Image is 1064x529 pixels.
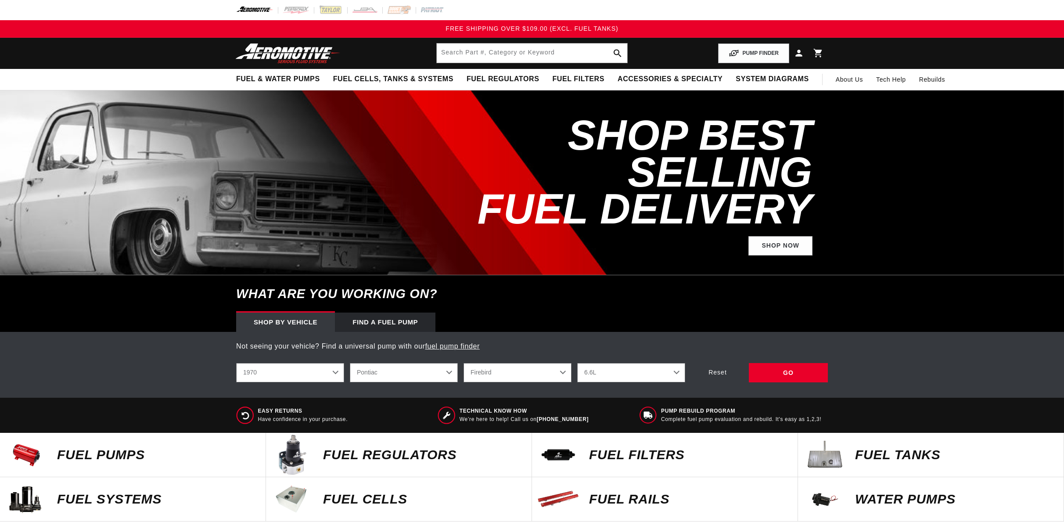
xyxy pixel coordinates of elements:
div: Find a Fuel Pump [335,313,435,332]
p: FUEL Cells [323,493,523,506]
span: Fuel & Water Pumps [236,75,320,84]
span: System Diagrams [736,75,809,84]
h6: What are you working on? [214,275,850,313]
p: FUEL REGULATORS [323,448,523,461]
button: PUMP FINDER [718,43,789,63]
span: FREE SHIPPING OVER $109.00 (EXCL. FUEL TANKS) [446,25,618,32]
img: Aeromotive [233,43,343,64]
img: FUEL FILTERS [536,433,580,477]
p: Fuel Tanks [855,448,1055,461]
a: Fuel Tanks Fuel Tanks [798,433,1064,477]
p: Fuel Systems [57,493,257,506]
a: FUEL FILTERS FUEL FILTERS [532,433,798,477]
img: FUEL Cells [270,477,314,521]
a: FUEL Cells FUEL Cells [266,477,532,522]
summary: Tech Help [870,69,913,90]
summary: Fuel Cells, Tanks & Systems [327,69,460,90]
img: FUEL REGULATORS [270,433,314,477]
select: Make [350,363,458,382]
summary: Accessories & Specialty [611,69,729,90]
p: FUEL FILTERS [589,448,789,461]
p: We’re here to help! Call us on [460,416,589,423]
span: Fuel Regulators [467,75,539,84]
img: Fuel Systems [4,477,48,521]
img: Fuel Tanks [802,433,846,477]
a: FUEL Rails FUEL Rails [532,477,798,522]
summary: Fuel Regulators [460,69,546,90]
a: Water Pumps Water Pumps [798,477,1064,522]
span: About Us [836,76,863,83]
span: Pump Rebuild program [661,407,821,415]
p: Water Pumps [855,493,1055,506]
img: Fuel Pumps [4,433,48,477]
div: GO [749,363,828,383]
a: fuel pump finder [425,342,480,350]
a: [PHONE_NUMBER] [537,416,589,422]
h2: SHOP BEST SELLING FUEL DELIVERY [437,117,812,227]
a: FUEL REGULATORS FUEL REGULATORS [266,433,532,477]
button: search button [608,43,627,63]
summary: System Diagrams [729,69,815,90]
span: Accessories & Specialty [618,75,723,84]
span: Fuel Cells, Tanks & Systems [333,75,453,84]
span: Technical Know How [460,407,589,415]
div: Shop by vehicle [236,313,335,332]
p: Fuel Pumps [57,448,257,461]
p: FUEL Rails [589,493,789,506]
span: Easy Returns [258,407,348,415]
p: Complete fuel pump evaluation and rebuild. It's easy as 1,2,3! [661,416,821,423]
div: Reset [691,363,744,383]
summary: Fuel Filters [546,69,611,90]
span: Rebuilds [919,75,945,84]
p: Not seeing your vehicle? Find a universal pump with our [236,341,828,352]
img: FUEL Rails [536,477,580,521]
select: Model [464,363,572,382]
span: Tech Help [876,75,906,84]
img: Water Pumps [802,477,846,521]
input: Search by Part Number, Category or Keyword [437,43,627,63]
a: About Us [829,69,870,90]
span: Fuel Filters [552,75,604,84]
summary: Rebuilds [913,69,952,90]
summary: Fuel & Water Pumps [230,69,327,90]
select: Year [236,363,344,382]
select: Engine [577,363,685,382]
a: Shop Now [748,236,812,256]
p: Have confidence in your purchase. [258,416,348,423]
